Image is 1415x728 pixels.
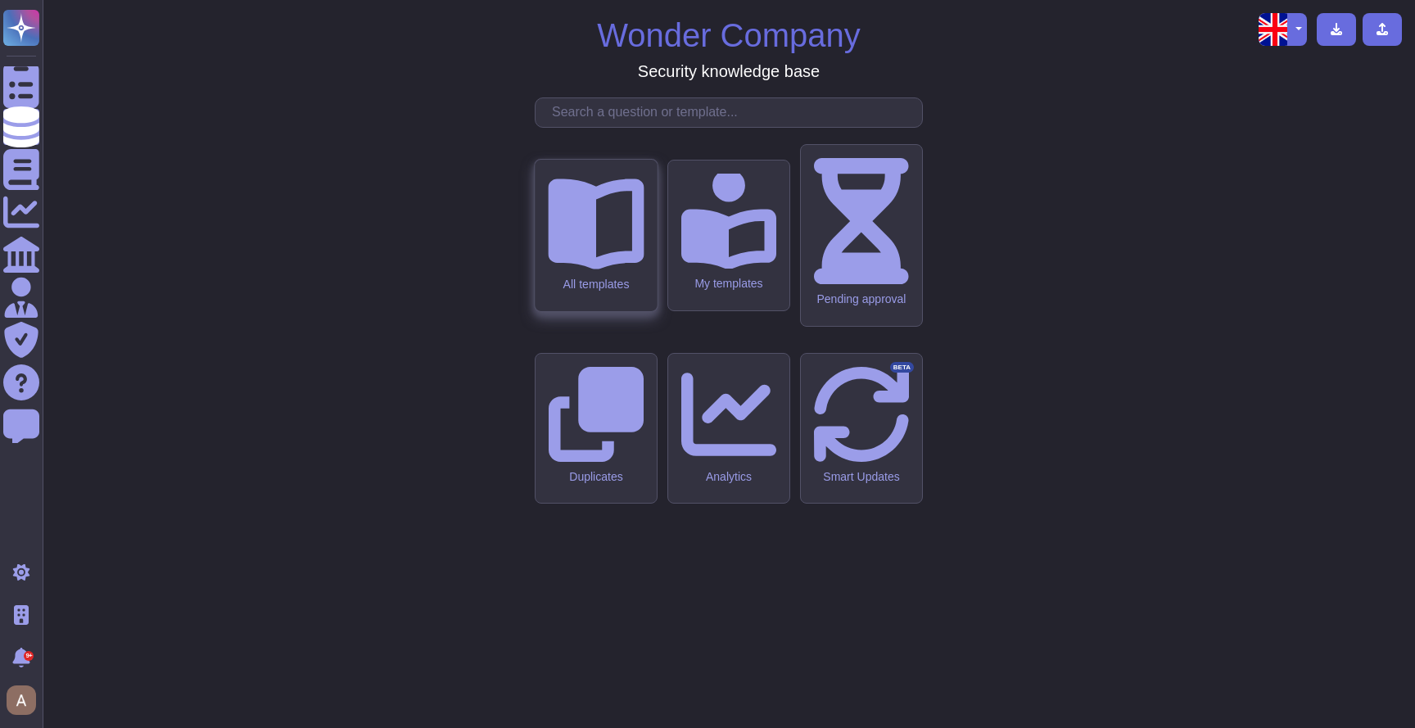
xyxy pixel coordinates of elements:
[7,685,36,715] img: user
[681,470,776,484] div: Analytics
[681,277,776,291] div: My templates
[1259,13,1291,46] img: en
[638,61,820,81] h3: Security knowledge base
[548,278,644,292] div: All templates
[814,470,909,484] div: Smart Updates
[597,16,861,55] h1: Wonder Company
[3,682,47,718] button: user
[890,362,914,373] div: BETA
[544,98,922,127] input: Search a question or template...
[24,651,34,661] div: 9+
[549,470,644,484] div: Duplicates
[814,292,909,306] div: Pending approval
